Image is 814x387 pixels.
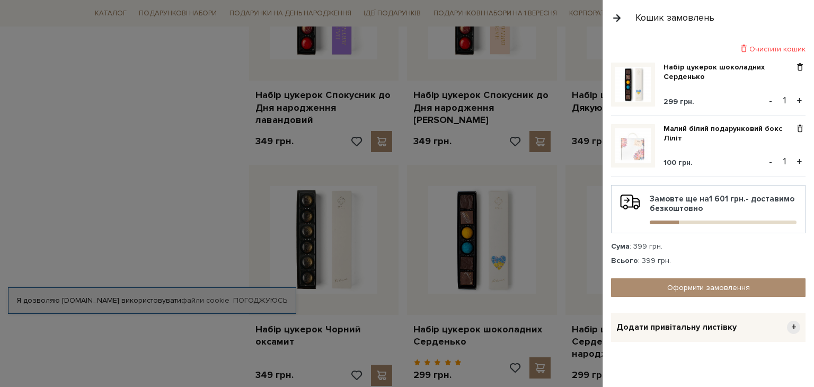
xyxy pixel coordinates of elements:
[793,154,806,170] button: +
[765,154,776,170] button: -
[611,278,806,297] a: Оформити замовлення
[663,63,794,82] a: Набір цукерок шоколадних Серденько
[611,242,806,251] div: : 399 грн.
[793,93,806,109] button: +
[663,124,794,143] a: Малий білий подарунковий бокс Ліліт
[611,242,630,251] strong: Сума
[663,158,693,167] span: 100 грн.
[615,128,651,164] img: Малий білий подарунковий бокс Ліліт
[765,93,776,109] button: -
[611,256,806,266] div: : 399 грн.
[616,322,737,333] span: Додати привітальну листівку
[615,67,651,102] img: Набір цукерок шоколадних Серденько
[787,321,800,334] span: +
[709,194,746,204] b: 1 601 грн.
[611,44,806,54] div: Очистити кошик
[635,12,714,24] div: Кошик замовлень
[663,97,694,106] span: 299 грн.
[611,256,638,265] strong: Всього
[620,194,797,224] div: Замовте ще на - доставимо безкоштовно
